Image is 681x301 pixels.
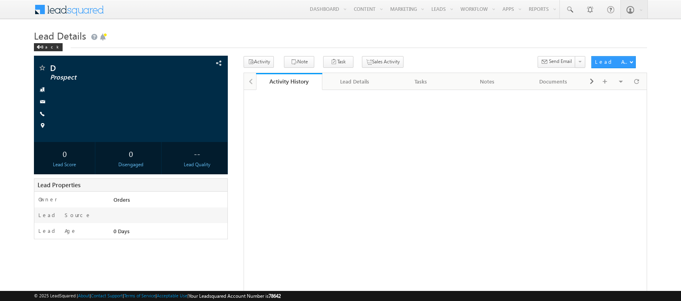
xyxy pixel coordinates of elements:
span: © 2025 LeadSquared | | | | | [34,292,281,300]
div: 0 Days [111,227,227,238]
a: Documents [520,73,586,90]
a: Tasks [388,73,454,90]
a: Contact Support [91,293,123,298]
a: Back [34,43,67,50]
span: Lead Properties [38,181,80,189]
button: Send Email [538,56,576,68]
button: Task [323,56,353,68]
a: Notes [454,73,521,90]
span: Lead Details [34,29,86,42]
a: Terms of Service [124,293,156,298]
div: Disengaged [102,161,159,168]
div: Notes [461,77,513,86]
button: Sales Activity [362,56,404,68]
a: Activity History [256,73,322,90]
span: D [50,64,171,72]
div: Lead Details [329,77,381,86]
div: Activity History [262,77,316,85]
span: Prospect [50,73,171,82]
div: Back [34,43,63,51]
span: Send Email [549,58,572,65]
div: Tasks [395,77,447,86]
label: Lead Age [38,227,77,234]
button: Lead Actions [591,56,636,68]
div: 0 [102,146,159,161]
div: 0 [36,146,93,161]
a: Lead Details [322,73,389,90]
label: Lead Source [38,211,91,219]
span: 78642 [269,293,281,299]
div: Lead Actions [595,58,629,65]
div: -- [168,146,225,161]
button: Activity [244,56,274,68]
span: Orders [113,196,130,203]
a: Acceptable Use [157,293,187,298]
div: Lead Quality [168,161,225,168]
label: Owner [38,196,57,203]
span: Your Leadsquared Account Number is [189,293,281,299]
button: Note [284,56,314,68]
div: Lead Score [36,161,93,168]
a: About [78,293,90,298]
div: Documents [527,77,579,86]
